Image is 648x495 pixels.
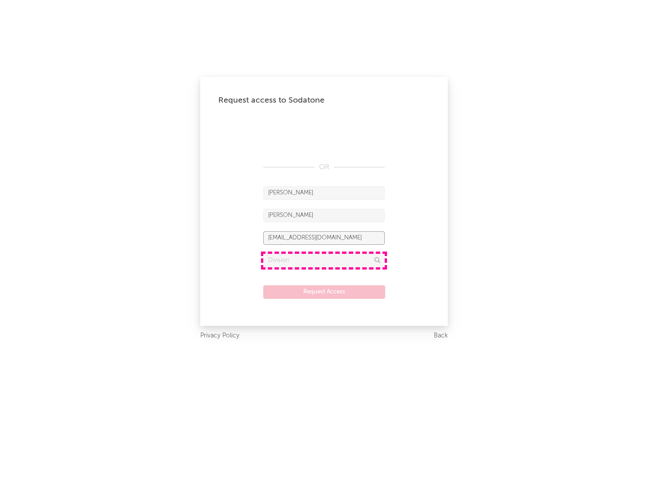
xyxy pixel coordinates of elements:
[263,254,385,267] input: Division
[263,231,385,245] input: Email
[263,209,385,222] input: Last Name
[263,186,385,200] input: First Name
[263,285,385,299] button: Request Access
[263,162,385,173] div: OR
[200,330,239,342] a: Privacy Policy
[218,95,430,106] div: Request access to Sodatone
[434,330,448,342] a: Back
